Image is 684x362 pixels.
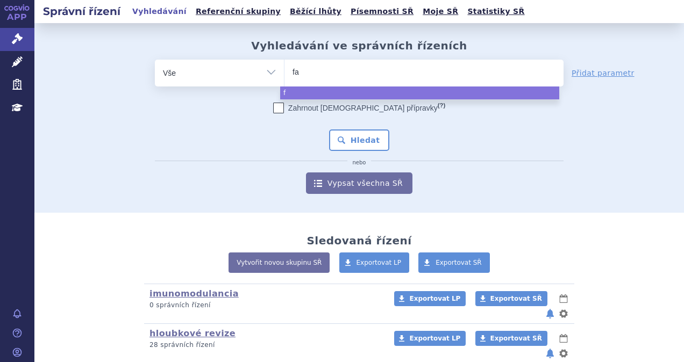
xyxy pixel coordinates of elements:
[475,291,547,306] a: Exportovat SŘ
[229,252,330,273] a: Vytvořit novou skupinu SŘ
[409,295,460,302] span: Exportovat LP
[418,252,490,273] a: Exportovat SŘ
[357,259,402,266] span: Exportovat LP
[307,234,411,247] h2: Sledovaná řízení
[436,259,482,266] span: Exportovat SŘ
[558,347,569,360] button: nastavení
[490,295,542,302] span: Exportovat SŘ
[339,252,410,273] a: Exportovat LP
[464,4,528,19] a: Statistiky SŘ
[394,331,466,346] a: Exportovat LP
[558,292,569,305] button: lhůty
[149,341,380,350] p: 28 správních řízení
[409,335,460,342] span: Exportovat LP
[394,291,466,306] a: Exportovat LP
[251,39,467,52] h2: Vyhledávání ve správních řízeních
[193,4,284,19] a: Referenční skupiny
[34,4,129,19] h2: Správní řízení
[273,103,445,113] label: Zahrnout [DEMOGRAPHIC_DATA] přípravky
[306,172,412,194] a: Vypsat všechna SŘ
[149,288,239,299] a: imunomodulancia
[545,347,555,360] button: notifikace
[490,335,542,342] span: Exportovat SŘ
[280,86,559,99] li: f
[329,129,390,151] button: Hledat
[475,331,547,346] a: Exportovat SŘ
[347,4,417,19] a: Písemnosti SŘ
[438,102,445,109] abbr: (?)
[129,4,190,19] a: Vyhledávání
[347,160,372,166] i: nebo
[572,68,635,78] a: Přidat parametr
[149,301,380,310] p: 0 správních řízení
[149,328,236,338] a: hloubkové revize
[558,332,569,345] button: lhůty
[545,307,555,320] button: notifikace
[287,4,345,19] a: Běžící lhůty
[558,307,569,320] button: nastavení
[419,4,461,19] a: Moje SŘ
